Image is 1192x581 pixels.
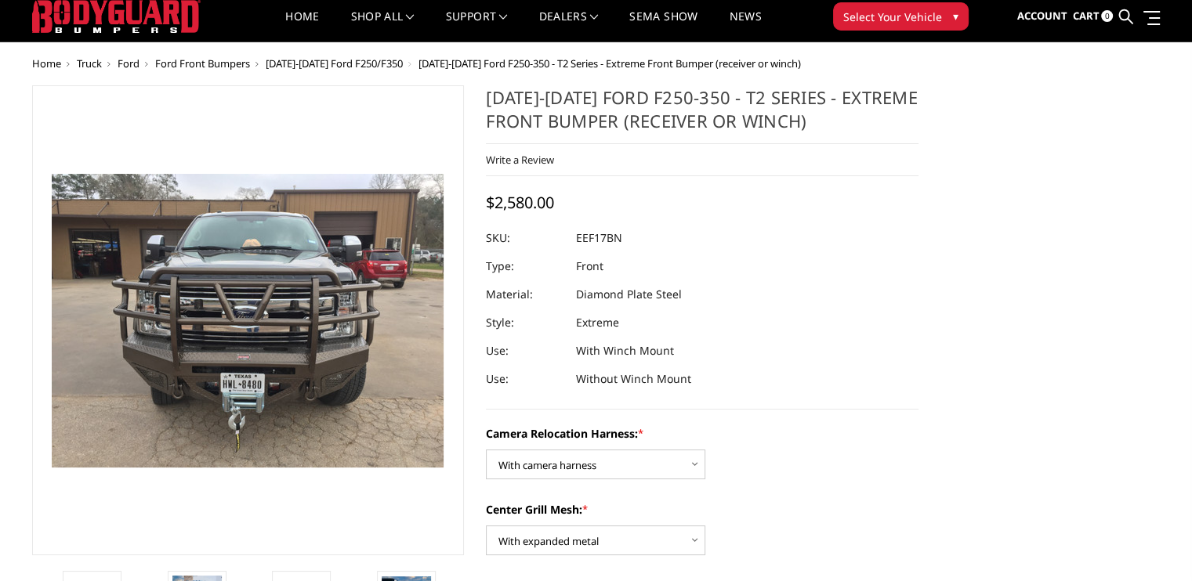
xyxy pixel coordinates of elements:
a: Home [32,56,61,70]
a: 2017-2022 Ford F250-350 - T2 Series - Extreme Front Bumper (receiver or winch) [32,85,465,555]
a: [DATE]-[DATE] Ford F250/F350 [266,56,403,70]
a: Ford [118,56,139,70]
a: Write a Review [486,153,554,167]
dt: Type: [486,252,564,280]
span: ▾ [953,8,958,24]
span: $2,580.00 [486,192,554,213]
label: Center Grill Mesh: [486,501,918,518]
a: News [729,11,761,41]
span: 0 [1101,10,1113,22]
a: SEMA Show [629,11,697,41]
dt: SKU: [486,224,564,252]
dt: Use: [486,365,564,393]
a: Truck [77,56,102,70]
a: Home [285,11,319,41]
dd: EEF17BN [576,224,622,252]
dd: Without Winch Mount [576,365,691,393]
a: Support [446,11,508,41]
dd: Front [576,252,603,280]
dt: Use: [486,337,564,365]
a: Dealers [539,11,599,41]
dd: With Winch Mount [576,337,674,365]
a: Ford Front Bumpers [155,56,250,70]
dt: Material: [486,280,564,309]
span: Account [1016,9,1067,23]
span: Cart [1072,9,1099,23]
dd: Diamond Plate Steel [576,280,682,309]
dt: Style: [486,309,564,337]
span: [DATE]-[DATE] Ford F250-350 - T2 Series - Extreme Front Bumper (receiver or winch) [418,56,801,70]
dd: Extreme [576,309,619,337]
span: Select Your Vehicle [843,9,942,25]
a: shop all [351,11,415,41]
h1: [DATE]-[DATE] Ford F250-350 - T2 Series - Extreme Front Bumper (receiver or winch) [486,85,918,144]
label: Camera Relocation Harness: [486,425,918,442]
button: Select Your Vehicle [833,2,969,31]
